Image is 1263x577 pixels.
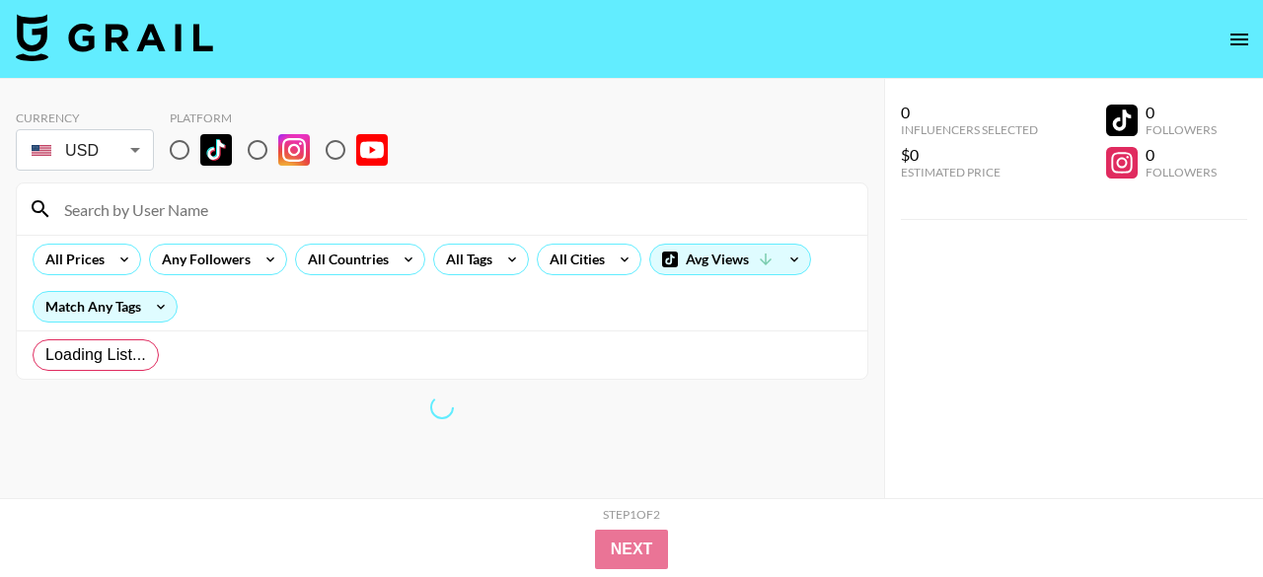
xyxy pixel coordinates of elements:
[34,245,109,274] div: All Prices
[150,245,255,274] div: Any Followers
[901,103,1038,122] div: 0
[901,122,1038,137] div: Influencers Selected
[434,245,496,274] div: All Tags
[650,245,810,274] div: Avg Views
[1146,103,1217,122] div: 0
[603,507,660,522] div: Step 1 of 2
[20,133,150,168] div: USD
[52,193,855,225] input: Search by User Name
[16,14,213,61] img: Grail Talent
[200,134,232,166] img: TikTok
[16,110,154,125] div: Currency
[1146,122,1217,137] div: Followers
[595,530,669,569] button: Next
[170,110,404,125] div: Platform
[356,134,388,166] img: YouTube
[538,245,609,274] div: All Cities
[901,165,1038,180] div: Estimated Price
[45,343,146,367] span: Loading List...
[1146,165,1217,180] div: Followers
[296,245,393,274] div: All Countries
[430,396,454,419] span: Refreshing exchangeRatesNew, lists, bookers, clients, countries, tags, cities, talent, talent...
[1146,145,1217,165] div: 0
[278,134,310,166] img: Instagram
[34,292,177,322] div: Match Any Tags
[901,145,1038,165] div: $0
[1220,20,1259,59] button: open drawer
